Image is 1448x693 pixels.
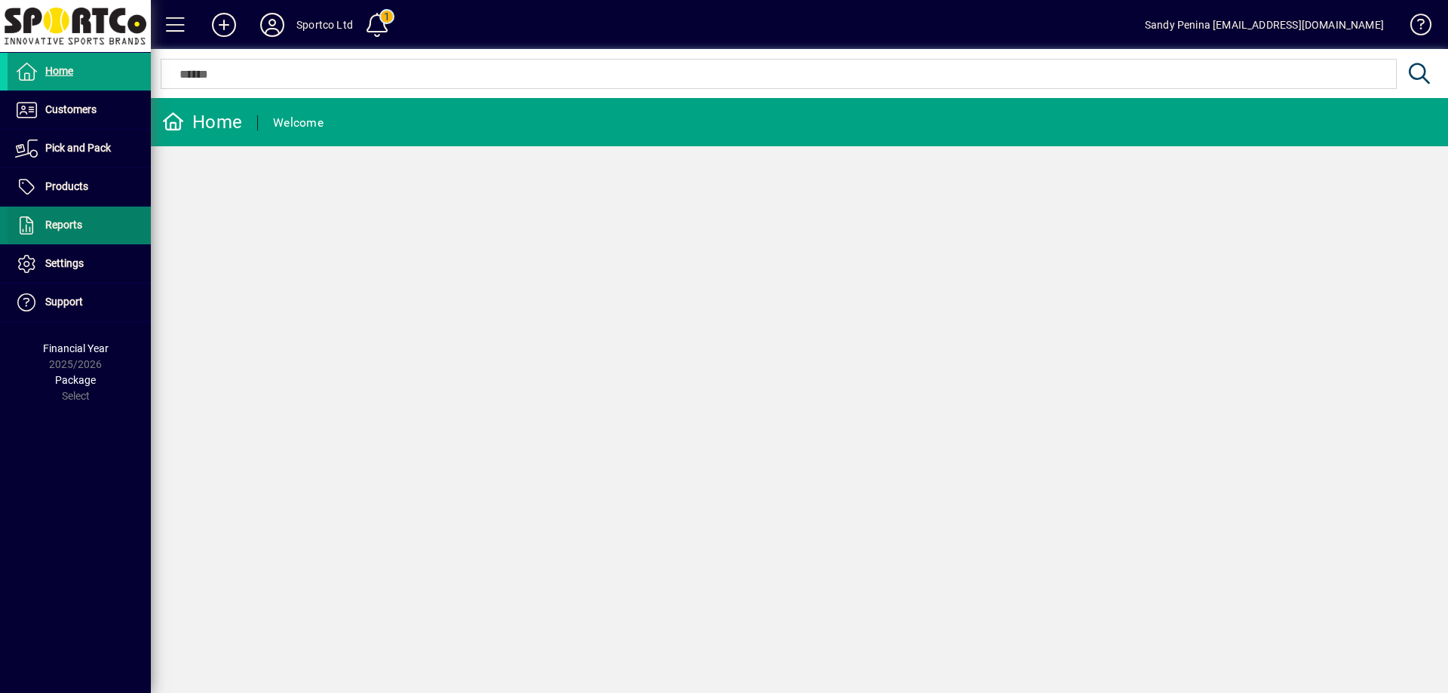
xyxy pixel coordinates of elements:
[45,219,82,231] span: Reports
[8,168,151,206] a: Products
[1145,13,1384,37] div: Sandy Penina [EMAIL_ADDRESS][DOMAIN_NAME]
[8,245,151,283] a: Settings
[200,11,248,38] button: Add
[162,110,242,134] div: Home
[45,257,84,269] span: Settings
[45,180,88,192] span: Products
[55,374,96,386] span: Package
[8,91,151,129] a: Customers
[8,130,151,167] a: Pick and Pack
[1399,3,1429,52] a: Knowledge Base
[45,103,97,115] span: Customers
[45,142,111,154] span: Pick and Pack
[45,296,83,308] span: Support
[296,13,353,37] div: Sportco Ltd
[273,111,324,135] div: Welcome
[8,207,151,244] a: Reports
[45,65,73,77] span: Home
[8,284,151,321] a: Support
[43,342,109,354] span: Financial Year
[248,11,296,38] button: Profile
